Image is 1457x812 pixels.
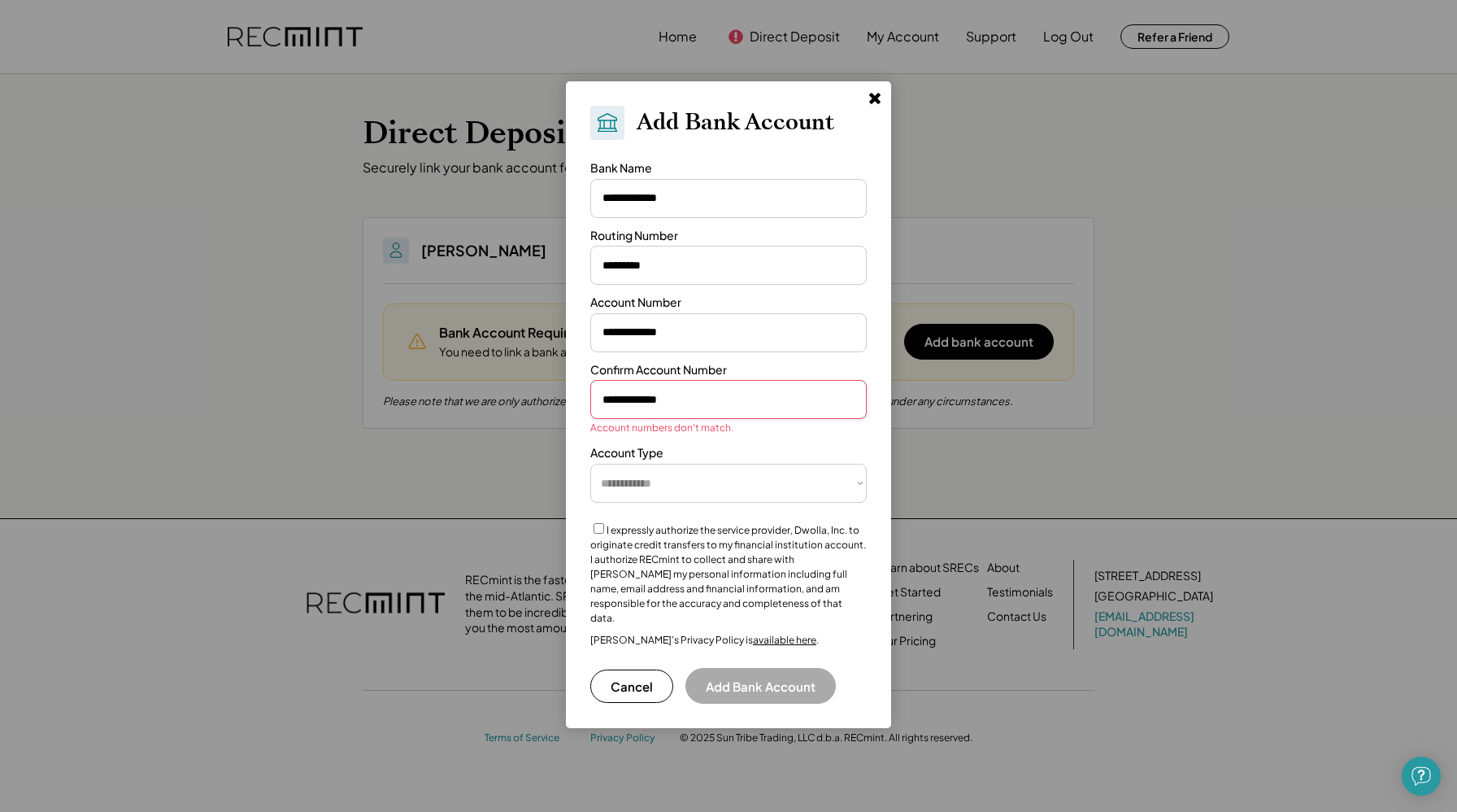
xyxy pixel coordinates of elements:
[590,228,678,244] div: Routing Number
[590,160,652,177] div: Bank Name
[590,445,663,461] div: Account Type
[685,668,836,704] button: Add Bank Account
[590,295,681,311] div: Account Number
[590,524,866,624] label: I expressly authorize the service provider, Dwolla, Inc. to originate credit transfers to my fina...
[590,670,673,703] button: Cancel
[590,421,733,435] div: Account numbers don't match.
[637,109,834,137] h2: Add Bank Account
[590,362,727,378] div: Confirm Account Number
[595,111,620,135] img: Bank.svg
[590,634,819,647] div: [PERSON_NAME]’s Privacy Policy is .
[1402,757,1441,796] div: Open Intercom Messenger
[753,634,816,646] a: available here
